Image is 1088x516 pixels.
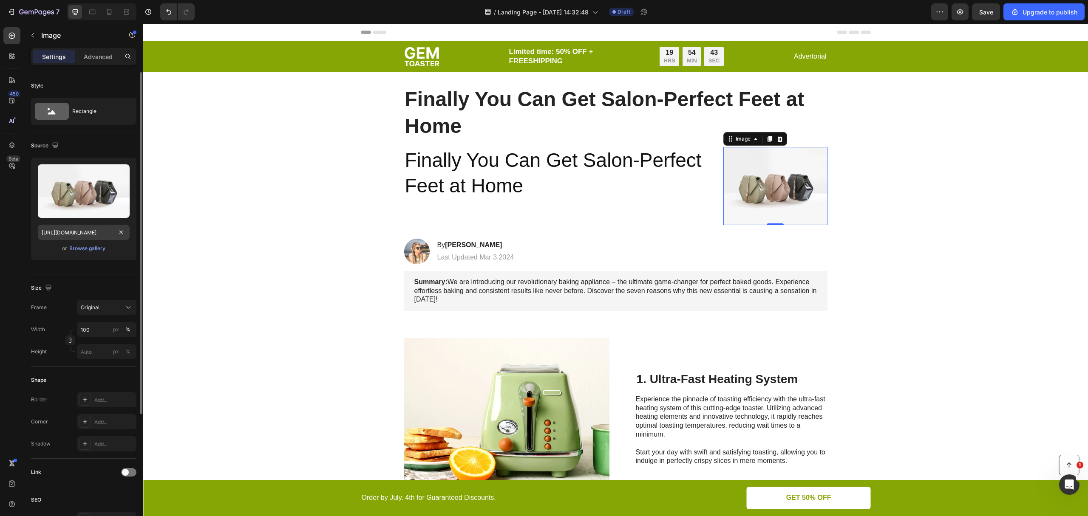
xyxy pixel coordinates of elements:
[31,376,46,384] div: Shape
[261,23,296,42] img: gempages_432750572815254551-e217b009-edec-4a49-9060-3e371cae9dbe.png
[31,304,47,311] label: Frame
[565,34,577,41] p: SEC
[72,102,124,121] div: Rectangle
[143,24,1088,516] iframe: Design area
[493,347,684,364] h2: 1. Ultra-Fast Heating System
[366,23,505,42] p: Limited time: 50% OFF + FREESHIPPING
[972,3,1000,20] button: Save
[31,282,54,294] div: Size
[6,155,20,162] div: Beta
[651,28,683,37] p: Advertorial
[69,244,106,253] button: Browse gallery
[125,348,130,355] div: %
[38,164,130,218] img: preview-image
[125,326,130,333] div: %
[113,348,119,355] div: px
[31,418,48,426] div: Corner
[3,3,63,20] button: 7
[294,229,371,238] p: Last Updated Mar 3.2024
[160,3,195,20] div: Undo/Redo
[42,52,66,61] p: Settings
[31,82,43,90] div: Style
[31,496,41,504] div: SEO
[31,140,60,152] div: Source
[493,371,683,442] p: Experience the pinnacle of toasting efficiency with the ultra-fast heating system of this cutting...
[565,25,577,34] div: 43
[261,215,286,240] img: gempages_432750572815254551-0dd52757-f501-4f5a-9003-85088b00a725.webp
[1059,474,1079,495] iframe: Intercom live chat
[31,440,51,448] div: Shadow
[113,326,119,333] div: px
[38,225,130,240] input: https://example.com/image.jpg
[580,123,684,201] img: image_demo.jpg
[62,243,67,254] span: or
[261,123,573,176] h2: Rich Text Editor. Editing area: main
[544,25,554,34] div: 54
[123,324,133,335] button: px
[77,322,136,337] input: px%
[1077,462,1083,468] span: 1
[494,8,496,17] span: /
[603,463,728,485] a: GET 50% OFF
[8,90,20,97] div: 450
[111,347,121,357] button: %
[84,52,113,61] p: Advanced
[271,254,674,280] p: We are introducing our revolutionary baking appliance – the ultimate game-changer for perfect bak...
[293,216,372,227] h2: By
[81,304,99,311] span: Original
[302,217,359,225] strong: [PERSON_NAME]
[498,8,589,17] span: Landing Page - [DATE] 14:32:49
[94,418,134,426] div: Add...
[262,124,572,175] p: Finally You Can Get Salon-Perfect Feet at Home
[1011,8,1077,17] div: Upgrade to publish
[31,348,47,355] label: Height
[618,8,630,16] span: Draft
[271,254,304,262] strong: Summary:
[591,111,609,119] div: Image
[77,344,136,359] input: px%
[520,25,532,34] div: 19
[218,470,472,479] p: Order by July. 4th for Guaranteed Discounts.
[123,347,133,357] button: px
[31,326,45,333] label: Width
[111,324,121,335] button: %
[520,34,532,41] p: HRS
[31,396,48,403] div: Border
[94,440,134,448] div: Add...
[262,62,683,116] p: Finally You Can Get Salon-Perfect Feet at Home
[261,314,466,476] img: gempages_432750572815254551-5ed25677-8b39-4a77-a7f1-a4927b61fc17.webp
[643,470,688,479] p: GET 50% OFF
[979,8,993,16] span: Save
[544,34,554,41] p: MIN
[41,30,113,40] p: Image
[69,245,105,252] div: Browse gallery
[77,300,136,315] button: Original
[56,7,59,17] p: 7
[1003,3,1085,20] button: Upgrade to publish
[31,468,41,476] div: Link
[261,62,684,116] h1: Rich Text Editor. Editing area: main
[94,396,134,404] div: Add...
